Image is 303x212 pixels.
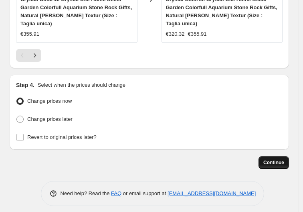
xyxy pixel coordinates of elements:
span: Need help? Read the [61,190,111,196]
span: Continue [263,159,284,166]
span: Revert to original prices later? [27,134,97,140]
h2: Step 4. [16,81,34,89]
a: FAQ [111,190,121,196]
button: Next [28,49,41,62]
div: €320.32 [166,30,185,38]
span: or email support at [121,190,168,196]
button: Continue [259,156,289,169]
span: Change prices later [27,116,73,122]
div: €355.91 [20,30,39,38]
nav: Pagination [16,49,41,62]
strike: €355.91 [188,30,207,38]
span: Change prices now [27,98,72,104]
a: [EMAIL_ADDRESS][DOMAIN_NAME] [168,190,256,196]
p: Select when the prices should change [38,81,125,89]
